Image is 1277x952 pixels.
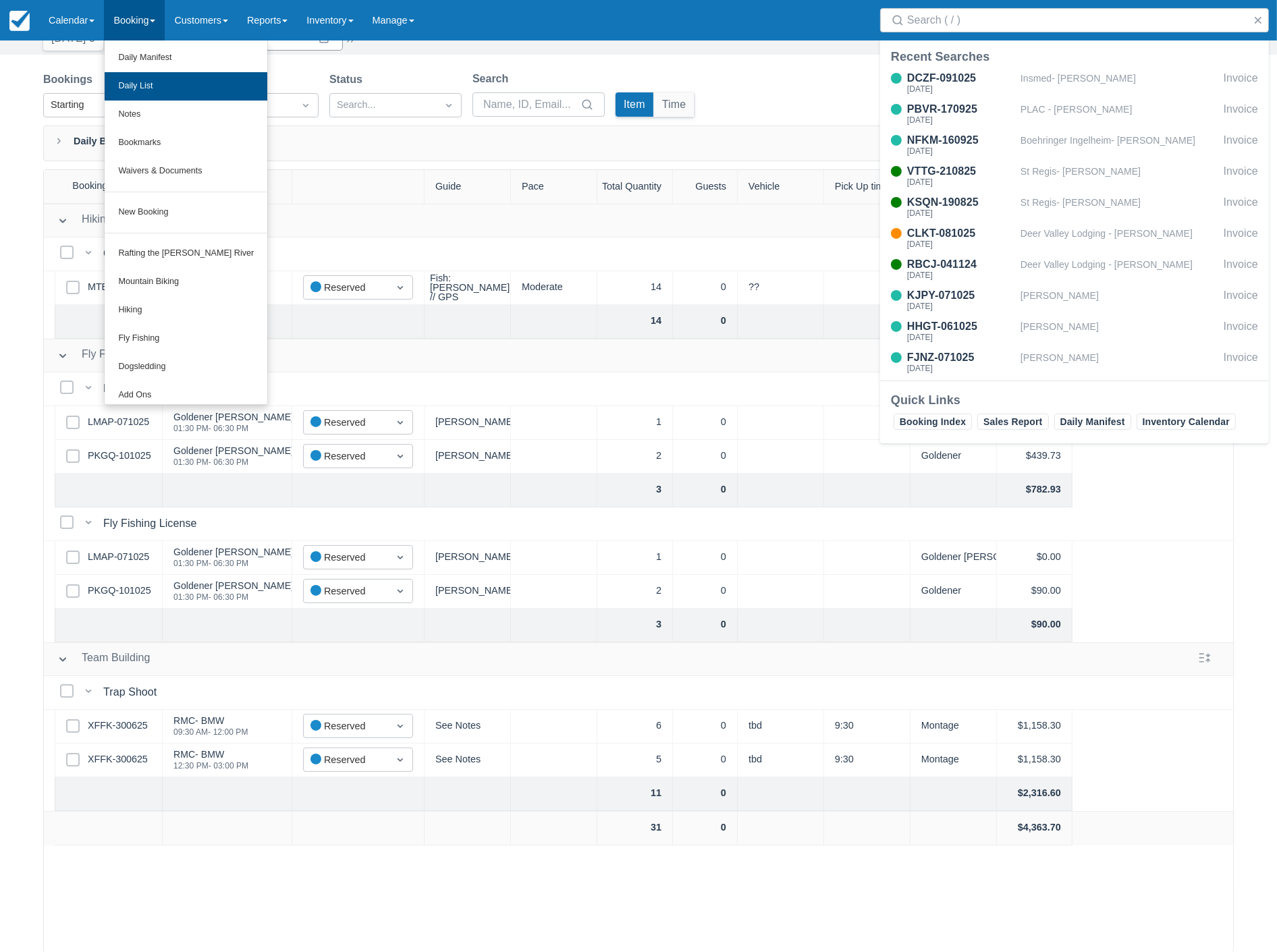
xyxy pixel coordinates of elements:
[310,280,381,296] div: Reserved
[310,550,381,565] div: Reserved
[472,71,514,87] label: Search
[997,609,1072,642] div: $90.00
[673,440,738,474] div: 0
[907,271,1015,279] div: [DATE]
[824,710,911,744] div: 9:30
[907,194,1015,211] div: KSQN-190825
[105,101,267,129] a: Notes
[654,92,695,117] button: Time
[616,92,653,117] button: Item
[88,449,151,464] a: PKGQ-101025
[911,744,997,777] div: Montage
[673,710,738,744] div: 0
[52,343,140,368] button: Fly Fishing
[880,132,1269,158] a: NFKM-160925[DATE]Boehringer Ingelheim- [PERSON_NAME]Invoice
[911,575,997,609] div: Goldener
[907,116,1015,124] div: [DATE]
[310,719,381,734] div: Reserved
[43,72,98,88] label: Bookings
[907,178,1015,186] div: [DATE]
[425,744,511,777] div: See Notes
[997,541,1072,575] div: $0.00
[997,812,1072,845] div: $4,363.70
[425,406,511,440] div: [PERSON_NAME]
[1224,287,1258,313] div: Invoice
[173,458,381,466] div: 01:30 PM - 06:30 PM
[173,424,381,432] div: 01:30 PM - 06:30 PM
[673,541,738,575] div: 0
[1224,132,1258,158] div: Invoice
[673,744,738,777] div: 0
[597,609,673,642] div: 3
[1021,194,1218,220] div: St Regis- [PERSON_NAME]
[1224,163,1258,189] div: Invoice
[907,132,1015,148] div: NFKM-160925
[105,268,267,296] a: Mountain Biking
[310,752,381,768] div: Reserved
[173,593,381,601] div: 01:30 PM - 06:30 PM
[1224,349,1258,375] div: Invoice
[88,719,148,733] a: XFFK-300625
[911,710,997,744] div: Montage
[1224,101,1258,127] div: Invoice
[911,440,997,474] div: Goldener
[911,541,997,575] div: Goldener [PERSON_NAME]
[1021,132,1218,158] div: Boehringer Ingelheim- [PERSON_NAME]
[597,406,673,440] div: 1
[310,449,381,464] div: Reserved
[597,440,673,474] div: 2
[88,584,151,598] a: PKGQ-101025
[393,753,407,766] span: Dropdown icon
[310,415,381,430] div: Reserved
[997,575,1072,609] div: $90.00
[393,416,407,429] span: Dropdown icon
[891,49,1258,65] div: Recent Searches
[907,364,1015,372] div: [DATE]
[673,170,738,204] div: Guests
[105,325,267,353] a: Fly Fishing
[997,777,1072,811] div: $2,316.60
[880,256,1269,282] a: RBCJ-041124[DATE]Deer Valley Lodging - [PERSON_NAME]Invoice
[880,70,1269,96] a: DCZF-091025[DATE]Insmed- [PERSON_NAME]Invoice
[1021,101,1218,127] div: PLAC - [PERSON_NAME]
[393,449,407,463] span: Dropdown icon
[173,559,381,567] div: 01:30 PM - 06:30 PM
[880,194,1269,220] a: KSQN-190825[DATE]St Regis- [PERSON_NAME]Invoice
[299,99,313,112] span: Dropdown icon
[907,287,1015,304] div: KJPY-071025
[738,271,824,305] div: ??
[907,85,1015,93] div: [DATE]
[997,474,1072,507] div: $782.93
[104,40,268,405] ul: Booking
[673,305,738,339] div: 0
[597,474,673,507] div: 3
[425,710,511,744] div: See Notes
[597,541,673,575] div: 1
[1224,256,1258,282] div: Invoice
[88,752,148,767] a: XFFK-300625
[105,240,267,268] a: Rafting the [PERSON_NAME] River
[907,318,1015,335] div: HHGT-061025
[425,440,511,474] div: [PERSON_NAME]
[894,414,972,430] a: Booking Index
[310,584,381,599] div: Reserved
[997,744,1072,777] div: $1,158.30
[880,318,1269,344] a: HHGT-061025[DATE][PERSON_NAME]Invoice
[105,129,267,157] a: Bookmarks
[673,777,738,811] div: 0
[51,98,144,113] div: Starting
[997,710,1072,744] div: $1,158.30
[173,728,248,736] div: 09:30 AM - 12:00 PM
[43,125,1234,161] div: Daily Booking Summary
[103,515,202,532] div: Fly Fishing License
[880,287,1269,313] a: KJPY-071025[DATE][PERSON_NAME]Invoice
[511,170,597,204] div: Pace
[511,271,597,305] div: Moderate
[673,575,738,609] div: 0
[907,240,1015,248] div: [DATE]
[907,70,1015,86] div: DCZF-091025
[105,296,267,325] a: Hiking
[430,273,510,302] div: Fish: [PERSON_NAME] // GPS
[1054,414,1131,430] a: Daily Manifest
[997,440,1072,474] div: $439.73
